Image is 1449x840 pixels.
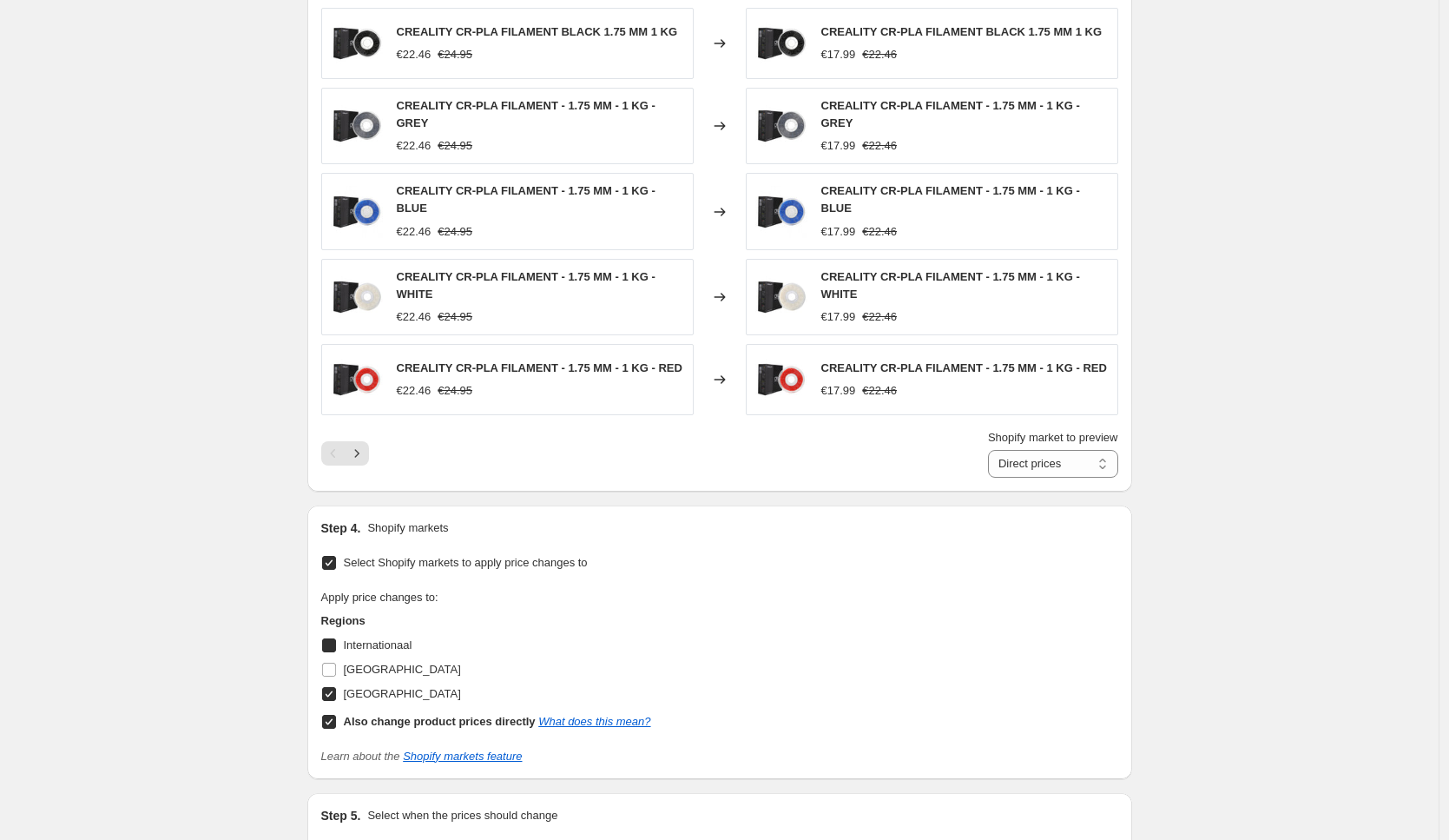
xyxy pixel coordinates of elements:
div: €17.99 [821,382,856,400]
span: CREALITY CR-PLA FILAMENT - 1.75 MM - 1 KG - RED [821,361,1107,374]
span: [GEOGRAPHIC_DATA] [344,687,461,700]
span: Select Shopify markets to apply price changes to [344,556,588,569]
div: €22.46 [397,137,431,155]
strike: €24.95 [438,137,472,155]
strike: €22.46 [862,223,897,241]
div: €17.99 [821,308,856,326]
span: CREALITY CR-PLA FILAMENT - 1.75 MM - 1 KG - RED [397,361,682,374]
span: CREALITY CR-PLA FILAMENT BLACK 1.75 MM 1 KG [397,25,678,38]
h2: Step 4. [321,519,361,537]
button: Next [345,441,369,466]
img: Creality-CR-PLA-Filament-1-75-mm_5_80x.jpg [755,17,807,69]
a: Shopify markets feature [403,750,522,763]
strike: €22.46 [862,308,897,326]
div: €17.99 [821,137,856,155]
strike: €22.46 [862,137,897,155]
span: CREALITY CR-PLA FILAMENT - 1.75 MM - 1 KG - WHITE [821,270,1080,301]
span: CREALITY CR-PLA FILAMENT - 1.75 MM - 1 KG - WHITE [397,270,655,301]
strike: €24.95 [438,308,472,326]
span: CREALITY CR-PLA FILAMENT - 1.75 MM - 1 KG - BLUE [397,184,655,215]
strike: €22.46 [862,382,897,400]
div: €22.46 [397,223,431,241]
img: Creality-CR-PLA-Filament-1-75-mm-1-kg-Weiss-3301010060-27197_80x.jpg [755,271,807,323]
div: €17.99 [821,46,856,63]
span: Shopify market to preview [988,431,1118,444]
a: What does this mean? [538,715,650,728]
h2: Step 5. [321,807,361,824]
img: Creality-CR-PLA-Filament-1-75-mm-1-kg-rot-3301010062-27200_80x.jpg [331,354,383,406]
div: €22.46 [397,46,431,63]
span: CREALITY CR-PLA FILAMENT BLACK 1.75 MM 1 KG [821,25,1103,38]
span: CREALITY CR-PLA FILAMENT - 1.75 MM - 1 KG - BLUE [821,184,1080,215]
img: Creality-CR-PLA-Filament-1-75-mm-1-kg-Weiss-3301010060-27197_80x.jpg [331,271,383,323]
nav: Pagination [321,441,369,466]
strike: €24.95 [438,46,472,63]
div: €22.46 [397,308,431,326]
span: Internationaal [344,638,412,651]
img: Creality-CR-PLA-Filament-1-75-mm_5_80x.jpg [331,17,383,69]
img: Crealityplablauw_4_1_80x.jpg [331,186,383,238]
strike: €22.46 [862,46,897,63]
span: CREALITY CR-PLA FILAMENT - 1.75 MM - 1 KG - GREY [397,99,655,129]
i: Learn about the [321,750,523,763]
img: Creality-CR-PLA-Filament-1-75-mm-1-kg-rot-3301010062-27200_80x.jpg [755,354,807,406]
div: €22.46 [397,382,431,400]
img: PrimaCreator-FlexPlate-Powder-Coated-PEI-235-x-235-mm-PC-FPPC-235-235-25051_1_80x.jpg [331,100,383,152]
b: Also change product prices directly [344,715,536,728]
span: Apply price changes to: [321,591,438,604]
strike: €24.95 [438,223,472,241]
span: CREALITY CR-PLA FILAMENT - 1.75 MM - 1 KG - GREY [821,99,1080,129]
p: Select when the prices should change [367,807,557,824]
img: PrimaCreator-FlexPlate-Powder-Coated-PEI-235-x-235-mm-PC-FPPC-235-235-25051_1_80x.jpg [755,100,807,152]
span: [GEOGRAPHIC_DATA] [344,663,461,676]
strike: €24.95 [438,382,472,400]
img: Crealityplablauw_4_1_80x.jpg [755,186,807,238]
h3: Regions [321,612,651,630]
div: €17.99 [821,223,856,241]
p: Shopify markets [367,519,448,537]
